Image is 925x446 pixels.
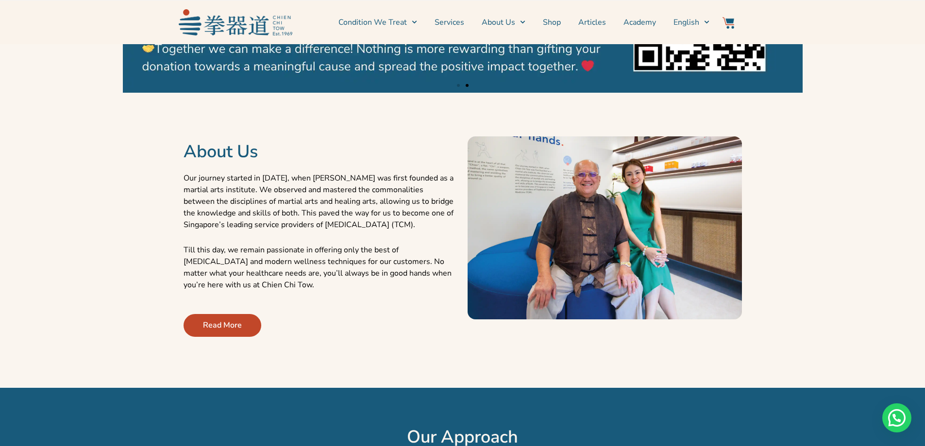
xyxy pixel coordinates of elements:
a: Read More [184,314,261,337]
span: English [673,17,699,28]
a: Switch to English [673,10,709,34]
div: Need help? WhatsApp contact [882,403,911,432]
h2: About Us [184,141,458,163]
span: Go to slide 1 [457,84,460,87]
a: Condition We Treat [338,10,417,34]
span: Read More [203,319,242,331]
p: Till this day, we remain passionate in offering only the best of [MEDICAL_DATA] and modern wellne... [184,244,458,291]
a: Services [435,10,464,34]
span: Go to slide 2 [466,84,469,87]
p: Our journey started in [DATE], when [PERSON_NAME] was first founded as a martial arts institute. ... [184,172,458,231]
a: Academy [623,10,656,34]
img: Website Icon-03 [723,17,734,29]
a: About Us [482,10,525,34]
a: Shop [543,10,561,34]
a: Articles [578,10,606,34]
nav: Menu [297,10,710,34]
